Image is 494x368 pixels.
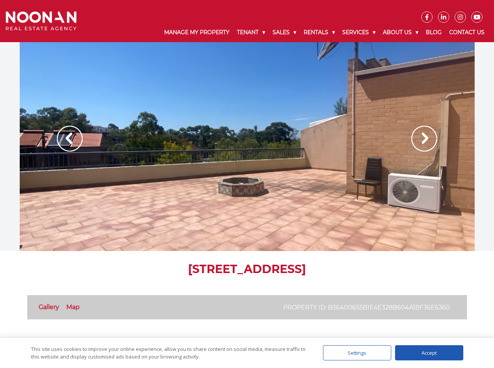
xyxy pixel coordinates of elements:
[411,126,437,152] img: Arrow slider
[39,303,59,311] a: Gallery
[31,345,308,360] div: This site uses cookies to improve your online experience, allow you to share content on social me...
[160,23,233,42] a: Manage My Property
[379,23,422,42] a: About Us
[323,345,391,360] div: Settings
[300,23,339,42] a: Rentals
[269,23,300,42] a: Sales
[422,23,445,42] a: Blog
[283,303,450,312] p: Property ID: b36400655b1e4e328b604a1bf36e6360
[395,345,463,360] div: Accept
[233,23,269,42] a: Tenant
[6,11,77,31] img: Noonan Real Estate Agency
[27,262,467,276] h1: [STREET_ADDRESS]
[57,126,83,152] img: Arrow slider
[66,303,80,311] a: Map
[445,23,488,42] a: Contact Us
[339,23,379,42] a: Services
